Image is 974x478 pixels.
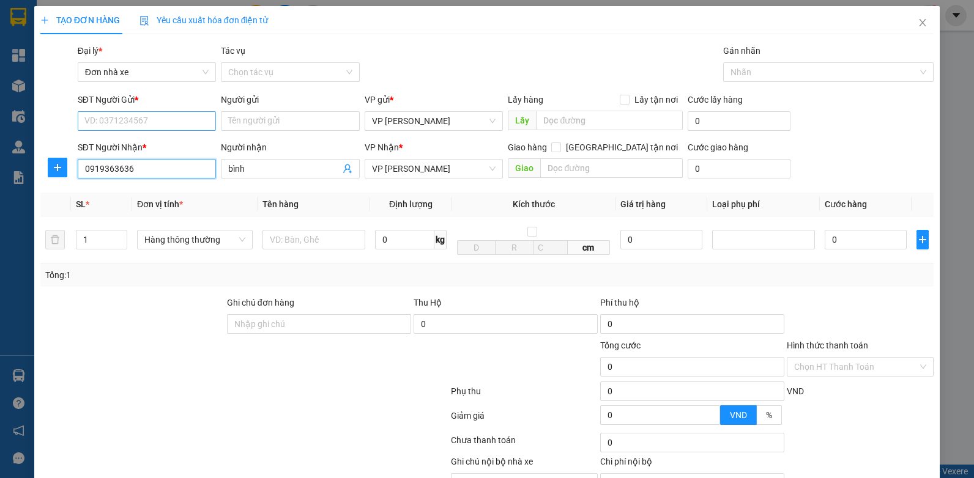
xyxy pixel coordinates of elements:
[916,230,929,249] button: plus
[620,199,666,209] span: Giá trị hàng
[508,111,536,130] span: Lấy
[787,340,868,350] label: Hình thức thanh toán
[139,16,149,26] img: icon
[78,46,102,56] span: Đại lý
[787,386,804,396] span: VND
[389,199,433,209] span: Định lượng
[568,240,610,255] span: cm
[825,199,867,209] span: Cước hàng
[508,142,547,152] span: Giao hàng
[144,230,245,249] span: Hàng thông thường
[227,298,294,307] label: Ghi chú đơn hàng
[723,46,760,56] label: Gán nhãn
[365,93,504,106] div: VP gửi
[688,142,748,152] label: Cước giao hàng
[45,268,377,282] div: Tổng: 1
[457,240,496,255] input: D
[48,163,67,172] span: plus
[365,142,399,152] span: VP Nhận
[76,199,86,209] span: SL
[262,199,299,209] span: Tên hàng
[508,158,540,178] span: Giao
[766,410,772,420] span: %
[536,111,682,130] input: Dọc đường
[508,95,543,105] span: Lấy hàng
[40,15,120,25] span: TẠO ĐƠN HÀNG
[40,16,49,24] span: plus
[620,230,702,249] input: 0
[688,159,790,178] input: Cước giao hàng
[137,199,183,209] span: Đơn vị tính
[495,240,533,255] input: R
[707,193,820,216] th: Loại phụ phí
[85,63,209,81] span: Đơn nhà xe
[917,235,928,245] span: plus
[139,15,269,25] span: Yêu cầu xuất hóa đơn điện tử
[48,158,67,177] button: plus
[450,409,599,430] div: Giảm giá
[561,141,683,154] span: [GEOGRAPHIC_DATA] tận nơi
[688,95,743,105] label: Cước lấy hàng
[513,199,555,209] span: Kích thước
[450,433,599,455] div: Chưa thanh toán
[372,112,496,130] span: VP Trần Khát Chân
[45,230,65,249] button: delete
[451,455,598,473] div: Ghi chú nội bộ nhà xe
[600,455,784,473] div: Chi phí nội bộ
[600,340,641,350] span: Tổng cước
[221,93,360,106] div: Người gửi
[730,410,747,420] span: VND
[78,141,217,154] div: SĐT Người Nhận
[414,298,442,307] span: Thu Hộ
[372,160,496,178] span: VP LÊ HỒNG PHONG
[78,93,217,106] div: SĐT Người Gửi
[221,141,360,154] div: Người nhận
[688,111,790,131] input: Cước lấy hàng
[905,6,940,40] button: Close
[262,230,365,249] input: VD: Bàn, Ghế
[600,296,784,314] div: Phí thu hộ
[343,164,352,174] span: user-add
[227,314,411,334] input: Ghi chú đơn hàng
[450,384,599,406] div: Phụ thu
[221,46,245,56] label: Tác vụ
[630,93,683,106] span: Lấy tận nơi
[918,18,928,28] span: close
[434,230,447,249] span: kg
[533,240,568,255] input: C
[540,158,682,178] input: Dọc đường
